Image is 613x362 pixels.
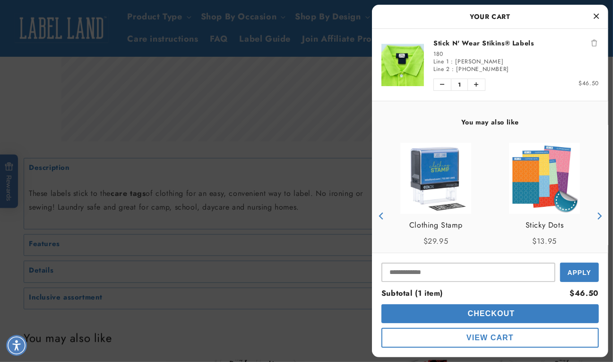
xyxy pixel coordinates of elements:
div: product [490,133,599,299]
a: View Sticky Dots [526,219,564,232]
button: Increase quantity of Stick N' Wear Stikins® Labels [468,79,485,90]
button: cart [381,304,599,323]
span: Checkout [466,309,515,318]
span: Line 1 [433,57,449,66]
button: Previous [374,209,389,223]
span: Subtotal (1 item) [381,288,443,299]
div: $46.50 [570,287,599,300]
span: [PHONE_NUMBER] [456,65,509,73]
span: : [451,57,453,66]
input: Input Discount [381,263,555,282]
h2: Your Cart [381,9,599,24]
div: 180 [433,50,599,58]
span: View Cart [466,334,514,342]
h4: You may also like [381,118,599,126]
button: Decrease quantity of Stick N' Wear Stikins® Labels [434,79,451,90]
button: Remove Stick N' Wear Stikins® Labels [589,38,599,48]
span: Apply [568,269,591,276]
h2: Chat with us [72,11,112,20]
span: $29.95 [423,236,449,247]
div: Accessibility Menu [6,335,27,356]
button: cart [381,328,599,348]
span: : [452,65,454,73]
a: Stick N' Wear Stikins® Labels [433,38,599,48]
img: Stick N' Wear Stikins® Labels [381,44,424,86]
img: View Sticky Dots [509,143,580,214]
span: Line 2 [433,65,450,73]
span: 1 [451,79,468,90]
button: Next [592,209,606,223]
button: Gorgias live chat [5,3,114,28]
img: Clothing Stamp - Label Land [400,143,471,214]
div: product [381,133,490,299]
li: product [381,29,599,101]
span: $13.95 [532,236,557,247]
a: View Clothing Stamp [409,219,462,232]
span: [PERSON_NAME] [455,57,503,66]
button: Close Cart [589,9,604,24]
span: $46.50 [578,79,599,88]
button: Apply [560,263,599,282]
